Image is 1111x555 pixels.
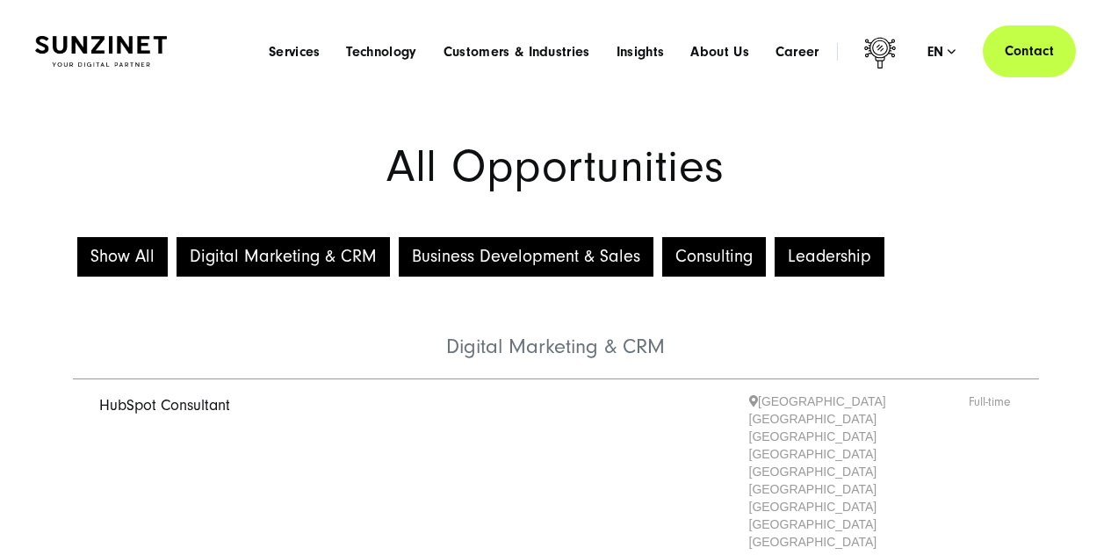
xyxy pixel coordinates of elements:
a: Technology [346,43,416,61]
a: Customers & Industries [444,43,590,61]
button: Digital Marketing & CRM [177,237,390,277]
a: Services [269,43,321,61]
button: Show All [77,237,168,277]
button: Business Development & Sales [399,237,653,277]
li: Digital Marketing & CRM [73,281,1039,379]
span: Full-time [969,393,1013,551]
a: About Us [690,43,749,61]
a: Contact [983,25,1076,77]
h1: All Opportunities [35,145,1076,189]
button: Leadership [775,237,884,277]
a: HubSpot Consultant [99,396,230,414]
div: en [927,43,956,61]
button: Consulting [662,237,766,277]
span: [GEOGRAPHIC_DATA] [GEOGRAPHIC_DATA] [GEOGRAPHIC_DATA] [GEOGRAPHIC_DATA] [GEOGRAPHIC_DATA] [GEOGRA... [749,393,969,551]
a: Career [776,43,819,61]
a: Insights [617,43,665,61]
img: SUNZINET Full Service Digital Agentur [35,36,167,67]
